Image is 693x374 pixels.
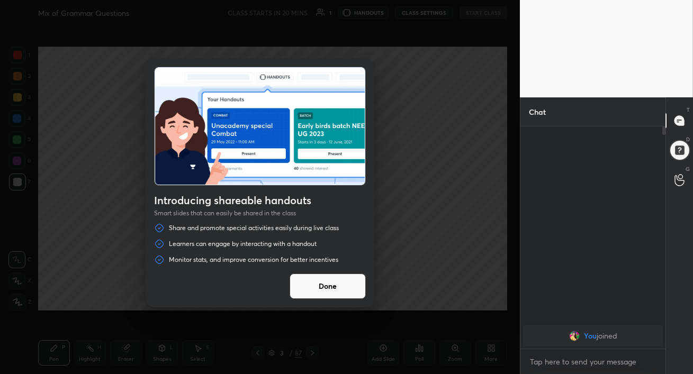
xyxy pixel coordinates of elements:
[520,98,554,126] p: Chat
[154,194,366,207] h4: Introducing shareable handouts
[569,331,579,341] img: e87f9364b6334989b9353f85ea133ed3.jpg
[596,332,617,340] span: joined
[583,332,596,340] span: You
[169,256,338,264] p: Monitor stats, and improve conversion for better incentives
[686,165,690,173] p: G
[155,67,365,185] img: intro_batch_card.png
[169,240,317,248] p: Learners can engage by interacting with a handout
[686,135,690,143] p: D
[169,224,339,232] p: Share and promote special activities easily during live class
[687,106,690,114] p: T
[520,323,665,349] div: grid
[154,209,366,217] p: Smart slides that can easily be shared in the class
[290,273,366,299] button: Done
